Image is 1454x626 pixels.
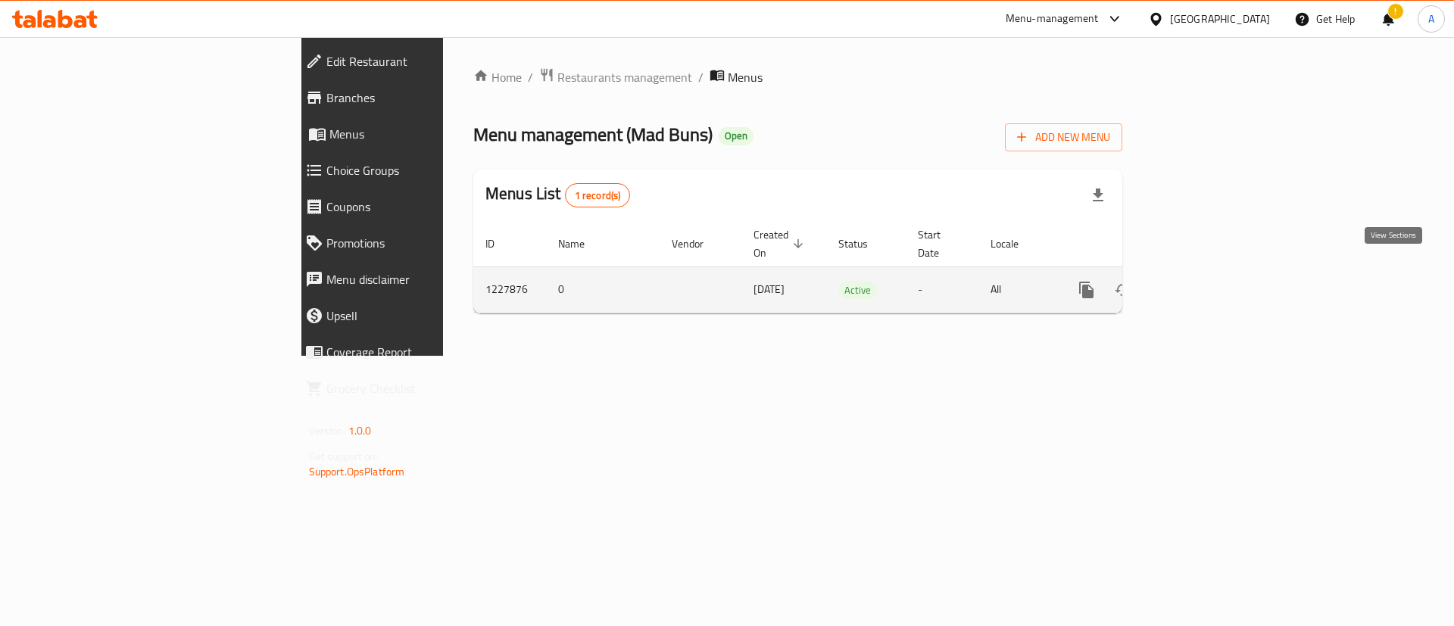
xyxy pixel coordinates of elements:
h2: Menus List [485,182,630,207]
div: Total records count [565,183,631,207]
span: 1 record(s) [566,188,630,203]
span: Version: [309,421,346,441]
th: Actions [1056,221,1226,267]
span: Vendor [672,235,723,253]
div: [GEOGRAPHIC_DATA] [1170,11,1270,27]
span: Get support on: [309,447,379,466]
span: Restaurants management [557,68,692,86]
button: Add New Menu [1005,123,1122,151]
nav: breadcrumb [473,67,1122,87]
span: Menu management ( Mad Buns ) [473,117,713,151]
span: Start Date [918,226,960,262]
span: Status [838,235,888,253]
a: Edit Restaurant [293,43,544,79]
span: Branches [326,89,532,107]
td: All [978,266,1056,313]
a: Support.OpsPlatform [309,462,405,481]
a: Coverage Report [293,334,544,370]
span: Coupons [326,198,532,216]
span: Promotions [326,234,532,252]
span: Grocery Checklist [326,379,532,397]
span: Menus [728,68,763,86]
span: Active [838,282,877,299]
span: Add New Menu [1017,128,1110,147]
a: Coupons [293,188,544,225]
a: Upsell [293,297,544,334]
span: Created On [754,226,808,262]
span: Menu disclaimer [326,270,532,288]
span: A [1428,11,1434,27]
span: Edit Restaurant [326,52,532,70]
span: [DATE] [754,279,785,299]
li: / [698,68,704,86]
td: - [906,266,978,313]
span: Name [558,235,604,253]
td: 0 [546,266,660,313]
a: Menu disclaimer [293,261,544,297]
div: Active [838,281,877,299]
span: 1.0.0 [348,421,372,441]
span: Menus [329,125,532,143]
span: Coverage Report [326,343,532,361]
span: ID [485,235,514,253]
div: Menu-management [1006,10,1099,28]
a: Restaurants management [539,67,692,87]
a: Promotions [293,225,544,261]
div: Export file [1080,177,1116,213]
button: more [1069,272,1105,308]
a: Menus [293,116,544,152]
div: Open [719,127,754,145]
button: Change Status [1105,272,1141,308]
table: enhanced table [473,221,1226,313]
a: Grocery Checklist [293,370,544,406]
span: Locale [991,235,1038,253]
span: Choice Groups [326,161,532,179]
a: Choice Groups [293,152,544,188]
a: Branches [293,79,544,116]
span: Open [719,129,754,142]
span: Upsell [326,307,532,325]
